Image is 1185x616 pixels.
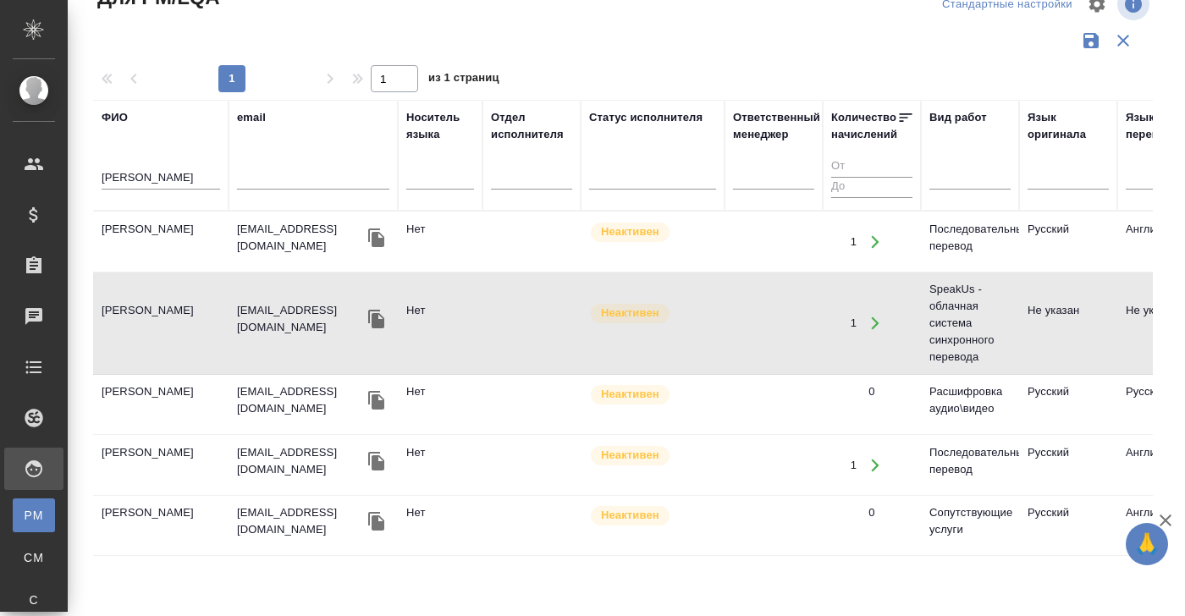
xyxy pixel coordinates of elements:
div: Наши пути разошлись: исполнитель с нами не работает [589,383,716,406]
td: Нет [398,294,482,353]
span: 🙏 [1133,526,1161,562]
div: Наши пути разошлись: исполнитель с нами не работает [589,444,716,467]
div: 0 [868,504,874,521]
td: Русский [1019,496,1117,555]
a: CM [13,541,55,575]
p: [EMAIL_ADDRESS][DOMAIN_NAME] [237,383,364,417]
input: До [831,177,912,198]
div: Ответственный менеджер [733,109,820,143]
div: 0 [868,383,874,400]
td: [PERSON_NAME] [93,212,229,272]
a: PM [13,498,55,532]
button: 🙏 [1126,523,1168,565]
button: Скопировать [364,388,389,413]
span: из 1 страниц [428,68,499,92]
td: Нет [398,212,482,272]
td: Русский [1019,436,1117,495]
span: С [21,591,47,608]
p: Неактивен [601,386,659,403]
p: [EMAIL_ADDRESS][DOMAIN_NAME] [237,221,364,255]
td: Русский [1019,375,1117,434]
div: Количество начислений [831,109,897,143]
p: [EMAIL_ADDRESS][DOMAIN_NAME] [237,504,364,538]
button: Сохранить фильтры [1075,25,1107,57]
td: SpeakUs - облачная система синхронного перевода [921,272,1019,374]
td: Сопутствующие услуги [921,496,1019,555]
td: [PERSON_NAME] [93,375,229,434]
button: Скопировать [364,306,389,332]
td: Не указан [1019,294,1117,353]
div: 1 [851,234,857,250]
span: PM [21,507,47,524]
button: Сбросить фильтры [1107,25,1139,57]
p: [EMAIL_ADDRESS][DOMAIN_NAME] [237,444,364,478]
span: CM [21,549,47,566]
div: Статус исполнителя [589,109,703,126]
p: Неактивен [601,507,659,524]
td: Последовательный перевод [921,436,1019,495]
td: Расшифровка аудио\видео [921,375,1019,434]
div: 1 [851,315,857,332]
p: [EMAIL_ADDRESS][DOMAIN_NAME] [237,302,364,336]
p: Неактивен [601,305,659,322]
button: Скопировать [364,509,389,534]
div: email [237,109,266,126]
p: Неактивен [601,223,659,240]
div: 1 [851,457,857,474]
td: Русский [1019,212,1117,272]
div: Вид работ [929,109,987,126]
button: Скопировать [364,225,389,250]
button: Открыть работы [857,448,892,482]
td: Последовательный перевод [921,212,1019,272]
div: Отдел исполнителя [491,109,572,143]
td: Нет [398,496,482,555]
div: ФИО [102,109,128,126]
div: Наши пути разошлись: исполнитель с нами не работает [589,302,716,325]
td: [PERSON_NAME] [93,294,229,353]
p: Неактивен [601,447,659,464]
div: Язык оригинала [1028,109,1109,143]
button: Открыть работы [857,224,892,259]
input: От [831,157,912,178]
div: Наши пути разошлись: исполнитель с нами не работает [589,504,716,527]
td: [PERSON_NAME] [93,436,229,495]
td: Нет [398,375,482,434]
div: Носитель языка [406,109,474,143]
div: Наши пути разошлись: исполнитель с нами не работает [589,221,716,244]
td: Нет [398,436,482,495]
button: Скопировать [364,448,389,474]
button: Открыть работы [857,306,892,341]
td: [PERSON_NAME] [93,496,229,555]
